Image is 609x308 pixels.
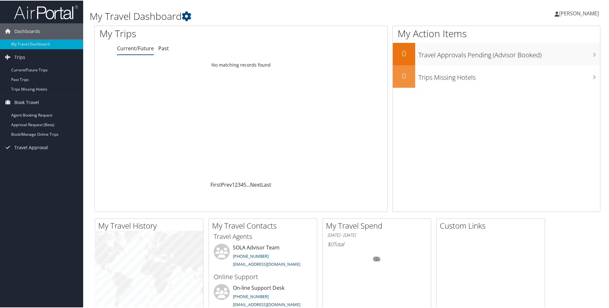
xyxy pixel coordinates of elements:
a: [EMAIL_ADDRESS][DOMAIN_NAME] [233,301,300,307]
a: 2 [235,181,238,188]
span: Dashboards [14,23,40,39]
span: [PERSON_NAME] [559,9,599,16]
a: [PERSON_NAME] [555,3,605,22]
a: 0Trips Missing Hotels [393,65,600,87]
li: SOLA Advisor Team [210,243,315,269]
a: Last [261,181,271,188]
a: 5 [243,181,246,188]
h2: 0 [393,47,415,58]
a: First [210,181,221,188]
tspan: 0% [374,257,379,261]
span: … [246,181,250,188]
h6: Total [328,240,426,247]
span: Book Travel [14,94,39,110]
h1: My Trips [99,26,261,40]
span: $0 [328,240,333,247]
h3: Travel Agents [214,231,312,240]
h3: Trips Missing Hotels [418,69,600,81]
a: [PHONE_NUMBER] [233,293,269,299]
img: airportal-logo.png [14,4,78,19]
a: [PHONE_NUMBER] [233,253,269,258]
h3: Online Support [214,272,312,281]
span: Trips [14,49,25,65]
a: 0Travel Approvals Pending (Advisor Booked) [393,42,600,65]
h2: Custom Links [440,220,545,231]
h6: [DATE] - [DATE] [328,231,426,238]
a: 3 [238,181,241,188]
a: [EMAIL_ADDRESS][DOMAIN_NAME] [233,261,300,266]
h2: 0 [393,70,415,81]
h2: My Travel History [98,220,203,231]
a: Prev [221,181,232,188]
a: Next [250,181,261,188]
a: Current/Future [117,44,154,51]
h3: Travel Approvals Pending (Advisor Booked) [418,47,600,59]
a: 1 [232,181,235,188]
a: Past [158,44,169,51]
h1: My Action Items [393,26,600,40]
h1: My Travel Dashboard [90,9,433,22]
h2: My Travel Contacts [212,220,317,231]
h2: My Travel Spend [326,220,431,231]
a: 4 [241,181,243,188]
td: No matching records found [95,59,387,70]
span: Travel Approval [14,139,48,155]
